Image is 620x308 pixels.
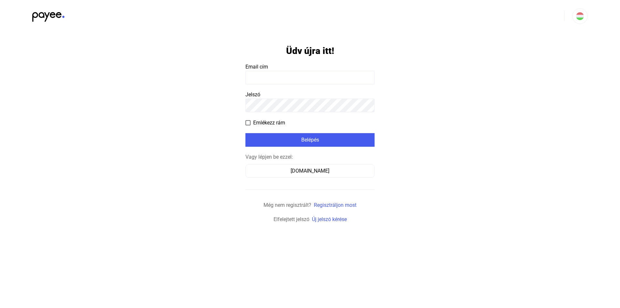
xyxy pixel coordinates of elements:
button: [DOMAIN_NAME] [245,164,375,178]
span: Elfelejtett jelszó [274,216,309,222]
div: Belépés [247,136,373,144]
button: HU [572,8,588,24]
h1: Üdv újra itt! [286,45,334,57]
div: Vagy lépjen be ezzel: [245,153,375,161]
span: Emlékezz rám [253,119,285,127]
div: [DOMAIN_NAME] [248,167,372,175]
img: black-payee-blue-dot.svg [32,8,65,22]
a: [DOMAIN_NAME] [245,168,375,174]
a: Regisztráljon most [314,202,356,208]
img: HU [576,12,584,20]
span: Email cím [245,64,268,70]
button: Belépés [245,133,375,147]
a: Új jelszó kérése [312,216,347,222]
span: Jelszó [245,91,260,98]
span: Még nem regisztrált? [263,202,311,208]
